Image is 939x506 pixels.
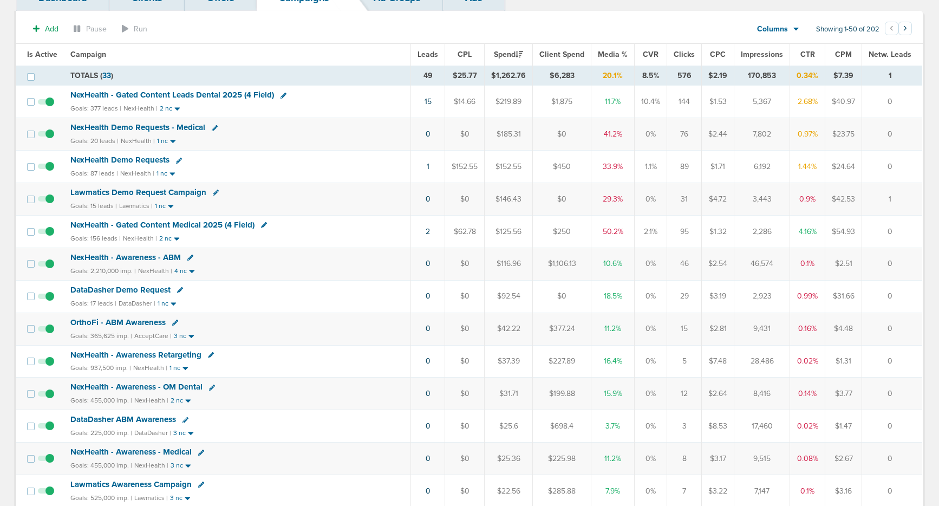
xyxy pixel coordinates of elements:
[635,86,667,118] td: 10.4%
[539,50,584,59] span: Client Spend
[171,462,183,470] small: 3 nc
[411,66,445,86] td: 49
[426,129,431,139] a: 0
[426,389,431,398] a: 0
[667,313,702,345] td: 15
[426,421,431,431] a: 0
[734,118,790,151] td: 7,802
[533,183,591,216] td: $0
[426,194,431,204] a: 0
[635,118,667,151] td: 0%
[120,170,154,177] small: NexHealth |
[27,50,57,59] span: Is Active
[734,66,790,86] td: 170,853
[757,24,788,35] span: Columns
[485,86,533,118] td: $219.89
[70,267,136,275] small: Goals: 2,210,000 imp. |
[667,410,702,443] td: 3
[64,66,411,86] td: TOTALS ( )
[426,227,430,236] a: 2
[70,170,118,178] small: Goals: 87 leads |
[591,443,635,475] td: 11.2%
[70,252,181,262] span: NexHealth - Awareness - ABM
[862,443,923,475] td: 0
[119,202,153,210] small: Lawmatics |
[825,345,862,378] td: $1.31
[119,300,155,307] small: DataDasher |
[635,215,667,248] td: 2.1%
[445,248,485,280] td: $0
[702,66,734,86] td: $2.19
[702,248,734,280] td: $2.54
[790,118,825,151] td: 0.97%
[485,66,533,86] td: $1,262.76
[598,50,628,59] span: Media %
[445,313,485,345] td: $0
[862,66,923,86] td: 1
[426,324,431,333] a: 0
[533,443,591,475] td: $225.98
[533,86,591,118] td: $1,875
[790,215,825,248] td: 4.16%
[169,364,180,372] small: 1 nc
[134,494,168,502] small: Lawmatics |
[862,280,923,313] td: 0
[825,183,862,216] td: $42.53
[702,215,734,248] td: $1.32
[70,429,132,437] small: Goals: 225,000 imp. |
[70,235,121,243] small: Goals: 156 leads |
[825,313,862,345] td: $4.48
[425,97,432,106] a: 15
[800,50,815,59] span: CTR
[790,378,825,410] td: 0.14%
[426,356,431,366] a: 0
[485,118,533,151] td: $185.31
[70,414,176,424] span: DataDasher ABM Awareness
[734,443,790,475] td: 9,515
[885,23,912,36] ul: Pagination
[123,235,157,242] small: NexHealth |
[27,21,64,37] button: Add
[533,378,591,410] td: $199.88
[70,350,201,360] span: NexHealth - Awareness Retargeting
[635,345,667,378] td: 0%
[533,313,591,345] td: $377.24
[667,215,702,248] td: 95
[591,313,635,345] td: 11.2%
[869,50,911,59] span: Netw. Leads
[70,397,132,405] small: Goals: 455,000 imp. |
[734,280,790,313] td: 2,923
[485,280,533,313] td: $92.54
[816,25,879,34] span: Showing 1-50 of 202
[825,248,862,280] td: $2.51
[591,378,635,410] td: 15.9%
[70,364,131,372] small: Goals: 937,500 imp. |
[485,248,533,280] td: $116.96
[445,118,485,151] td: $0
[160,105,172,113] small: 2 nc
[635,280,667,313] td: 0%
[862,313,923,345] td: 0
[790,66,825,86] td: 0.34%
[702,151,734,183] td: $1.71
[825,151,862,183] td: $24.64
[70,462,132,470] small: Goals: 455,000 imp. |
[862,183,923,216] td: 1
[591,215,635,248] td: 50.2%
[790,248,825,280] td: 0.1%
[825,378,862,410] td: $3.77
[138,267,172,275] small: NexHealth |
[591,86,635,118] td: 11.7%
[635,410,667,443] td: 0%
[862,248,923,280] td: 0
[734,248,790,280] td: 46,574
[533,118,591,151] td: $0
[710,50,726,59] span: CPC
[485,151,533,183] td: $152.55
[485,313,533,345] td: $42.22
[667,86,702,118] td: 144
[635,151,667,183] td: 1.1%
[533,248,591,280] td: $1,106.13
[674,50,695,59] span: Clicks
[825,410,862,443] td: $1.47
